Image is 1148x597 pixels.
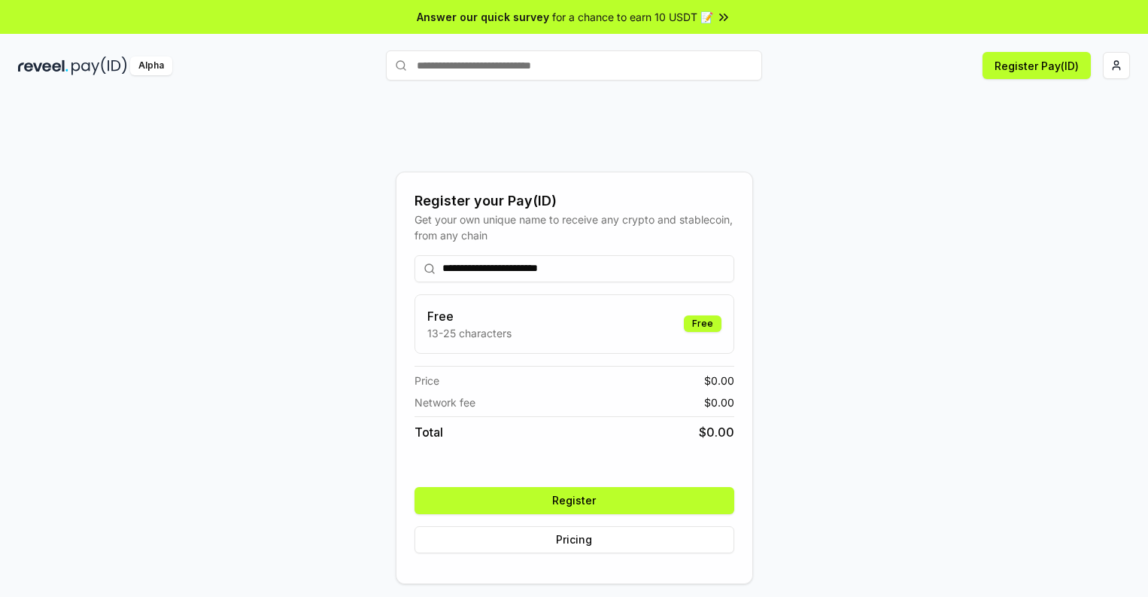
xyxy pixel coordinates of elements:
[415,487,734,514] button: Register
[684,315,721,332] div: Free
[130,56,172,75] div: Alpha
[427,307,512,325] h3: Free
[71,56,127,75] img: pay_id
[415,394,475,410] span: Network fee
[415,423,443,441] span: Total
[699,423,734,441] span: $ 0.00
[18,56,68,75] img: reveel_dark
[427,325,512,341] p: 13-25 characters
[704,394,734,410] span: $ 0.00
[415,526,734,553] button: Pricing
[415,373,439,388] span: Price
[415,212,734,243] div: Get your own unique name to receive any crypto and stablecoin, from any chain
[982,52,1091,79] button: Register Pay(ID)
[704,373,734,388] span: $ 0.00
[415,190,734,212] div: Register your Pay(ID)
[552,9,713,25] span: for a chance to earn 10 USDT 📝
[417,9,549,25] span: Answer our quick survey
